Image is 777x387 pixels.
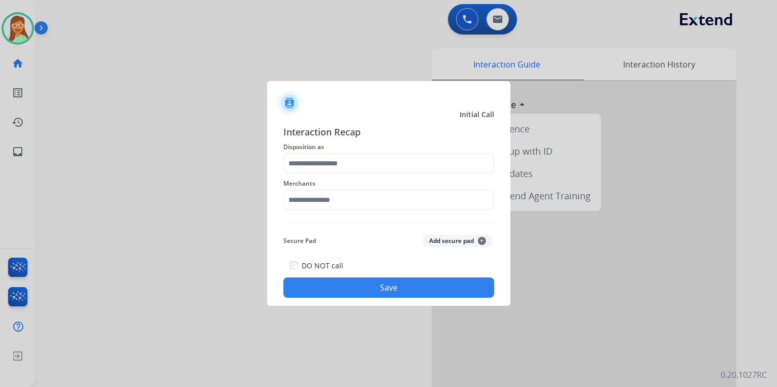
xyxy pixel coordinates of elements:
span: Interaction Recap [283,125,494,141]
span: Secure Pad [283,235,316,247]
img: contact-recap-line.svg [283,222,494,223]
label: DO NOT call [302,261,343,271]
img: contactIcon [277,91,302,115]
p: 0.20.1027RC [721,369,767,381]
span: Merchants [283,178,494,190]
span: Initial Call [460,110,494,120]
button: Add secure pad+ [423,235,492,247]
span: + [478,237,486,245]
button: Save [283,277,494,298]
span: Disposition as [283,141,494,153]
